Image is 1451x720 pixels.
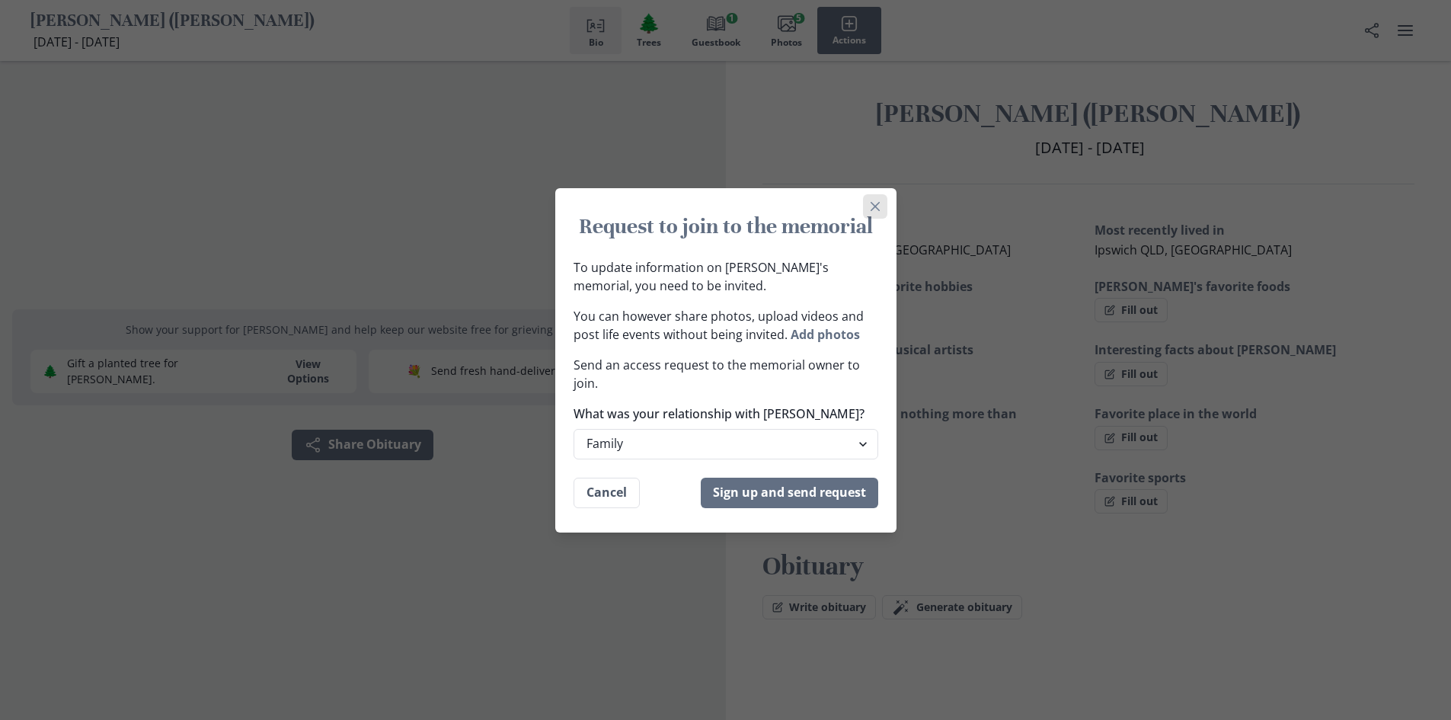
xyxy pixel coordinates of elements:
[574,213,878,240] h1: Request to join to the memorial
[574,478,640,508] button: Cancel
[574,258,878,295] p: To update information on [PERSON_NAME]'s memorial, you need to be invited.
[701,478,878,508] button: Sign up and send request
[574,356,878,392] p: Send an access request to the memorial owner to join.
[574,405,869,423] label: What was your relationship with [PERSON_NAME]?
[574,307,878,344] p: You can however share photos, upload videos and post life events without being invited.
[863,194,887,219] button: Close
[791,326,860,343] button: Add photos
